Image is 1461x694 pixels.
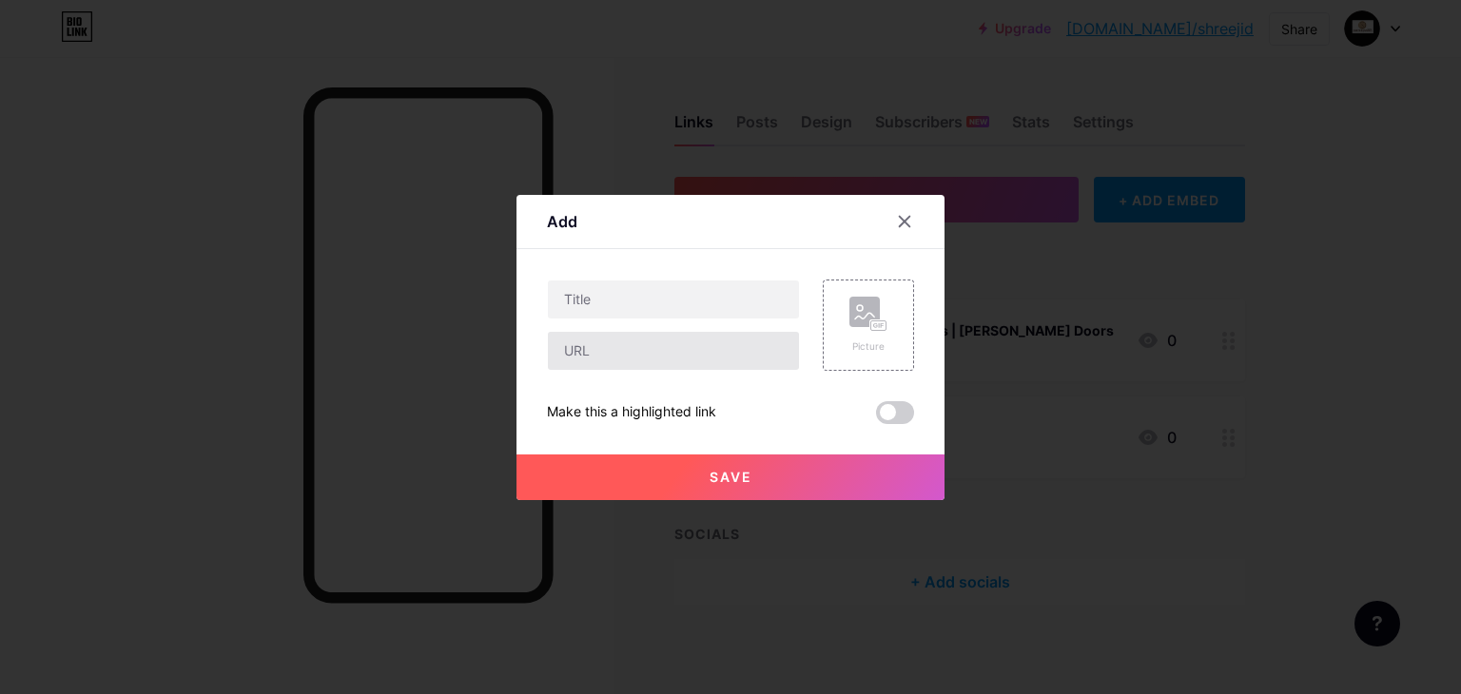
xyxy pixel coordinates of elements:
[547,210,577,233] div: Add
[547,401,716,424] div: Make this a highlighted link
[849,339,887,354] div: Picture
[516,454,945,500] button: Save
[710,469,752,485] span: Save
[548,332,799,370] input: URL
[548,280,799,318] input: Title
